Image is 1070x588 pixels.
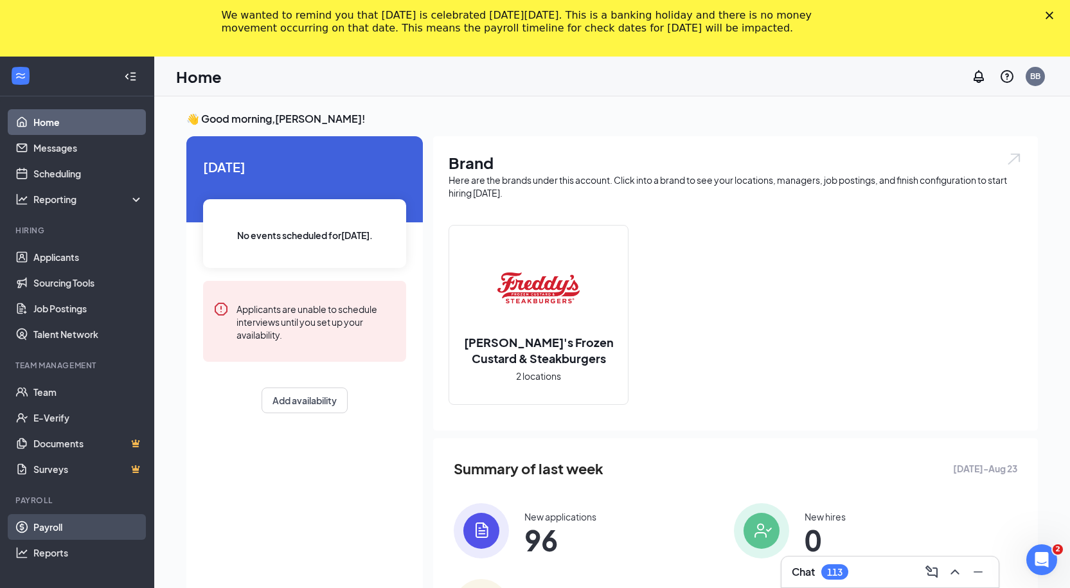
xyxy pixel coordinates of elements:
[454,458,603,480] span: Summary of last week
[213,301,229,317] svg: Error
[449,174,1022,199] div: Here are the brands under this account. Click into a brand to see your locations, managers, job p...
[203,157,406,177] span: [DATE]
[1026,544,1057,575] iframe: Intercom live chat
[15,495,141,506] div: Payroll
[33,270,143,296] a: Sourcing Tools
[33,135,143,161] a: Messages
[734,503,789,558] img: icon
[968,562,988,582] button: Minimize
[33,193,144,206] div: Reporting
[924,564,940,580] svg: ComposeMessage
[1046,12,1058,19] div: Close
[792,565,815,579] h3: Chat
[449,334,628,366] h2: [PERSON_NAME]'s Frozen Custard & Steakburgers
[524,528,596,551] span: 96
[33,379,143,405] a: Team
[33,296,143,321] a: Job Postings
[497,247,580,329] img: Freddy's Frozen Custard & Steakburgers
[186,112,1038,126] h3: 👋 Good morning, [PERSON_NAME] !
[33,431,143,456] a: DocumentsCrown
[516,369,561,383] span: 2 locations
[124,70,137,83] svg: Collapse
[33,161,143,186] a: Scheduling
[922,562,942,582] button: ComposeMessage
[33,321,143,347] a: Talent Network
[454,503,509,558] img: icon
[33,540,143,566] a: Reports
[947,564,963,580] svg: ChevronUp
[1030,71,1040,82] div: BB
[33,109,143,135] a: Home
[1053,544,1063,555] span: 2
[449,152,1022,174] h1: Brand
[15,360,141,371] div: Team Management
[33,405,143,431] a: E-Verify
[827,567,843,578] div: 113
[33,244,143,270] a: Applicants
[236,301,396,341] div: Applicants are unable to schedule interviews until you set up your availability.
[1006,152,1022,166] img: open.6027fd2a22e1237b5b06.svg
[222,9,828,35] div: We wanted to remind you that [DATE] is celebrated [DATE][DATE]. This is a banking holiday and the...
[805,510,846,523] div: New hires
[524,510,596,523] div: New applications
[805,528,846,551] span: 0
[971,69,986,84] svg: Notifications
[33,456,143,482] a: SurveysCrown
[945,562,965,582] button: ChevronUp
[33,514,143,540] a: Payroll
[999,69,1015,84] svg: QuestionInfo
[262,388,348,413] button: Add availability
[14,69,27,82] svg: WorkstreamLogo
[237,228,373,242] span: No events scheduled for [DATE] .
[953,461,1017,476] span: [DATE] - Aug 23
[15,225,141,236] div: Hiring
[970,564,986,580] svg: Minimize
[176,66,222,87] h1: Home
[15,193,28,206] svg: Analysis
